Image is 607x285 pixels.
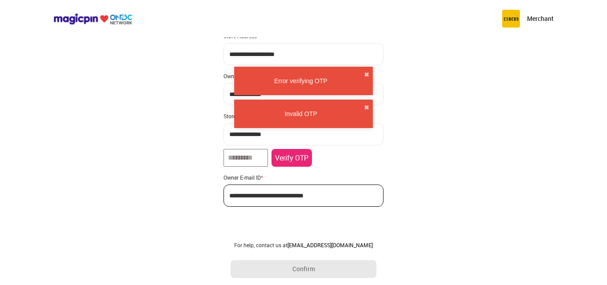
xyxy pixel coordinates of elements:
[364,70,369,79] button: close
[272,149,312,167] button: Verify OTP
[231,260,376,278] button: Confirm
[288,241,373,249] a: [EMAIL_ADDRESS][DOMAIN_NAME]
[224,112,383,120] div: Store Mobile Number
[502,10,520,28] img: circus.b677b59b.png
[224,72,383,80] div: Owner Mobile Number
[231,241,376,249] div: For help, contact us at
[238,76,364,85] div: Error verifying OTP
[364,103,369,112] button: close
[238,109,364,118] div: Invalid OTP
[527,14,554,23] p: Merchant
[224,174,383,181] div: Owner E-mail ID
[53,13,132,25] img: ondc-logo-new-small.8a59708e.svg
